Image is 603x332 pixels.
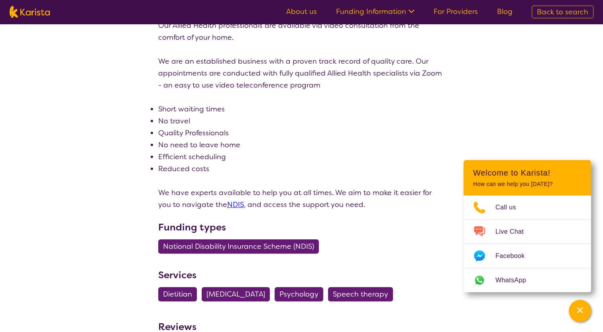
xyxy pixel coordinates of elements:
[158,103,445,115] li: Short waiting times
[10,6,50,18] img: Karista logo
[336,7,414,16] a: Funding Information
[275,289,328,299] a: Psychology
[328,289,398,299] a: Speech therapy
[158,268,445,282] h3: Services
[464,195,591,292] ul: Choose channel
[158,151,445,163] li: Efficient scheduling
[158,127,445,139] li: Quality Professionals
[158,242,324,251] a: National Disability Insurance Scheme (NDIS)
[495,226,533,238] span: Live Chat
[286,7,317,16] a: About us
[569,300,591,322] button: Channel Menu
[163,239,314,254] span: National Disability Insurance Scheme (NDIS)
[497,7,513,16] a: Blog
[279,287,318,301] span: Psychology
[333,287,388,301] span: Speech therapy
[158,139,445,151] li: No need to leave home
[473,181,581,187] p: How can we help you [DATE]?
[537,7,588,17] span: Back to search
[495,274,536,286] span: WhatsApp
[495,250,534,262] span: Facebook
[202,289,275,299] a: [MEDICAL_DATA]
[532,6,593,18] a: Back to search
[163,287,192,301] span: Dietitian
[227,200,244,209] a: NDIS
[434,7,478,16] a: For Providers
[158,220,445,234] h3: Funding types
[495,201,526,213] span: Call us
[158,289,202,299] a: Dietitian
[206,287,265,301] span: [MEDICAL_DATA]
[464,268,591,292] a: Web link opens in a new tab.
[464,160,591,292] div: Channel Menu
[158,163,445,175] li: Reduced costs
[473,168,581,178] h2: Welcome to Karista!
[158,187,445,211] p: We have experts available to help you at all times. We aim to make it easier for you to navigate ...
[158,115,445,127] li: No travel
[158,55,445,91] p: We are an established business with a proven track record of quality care. Our appointments are c...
